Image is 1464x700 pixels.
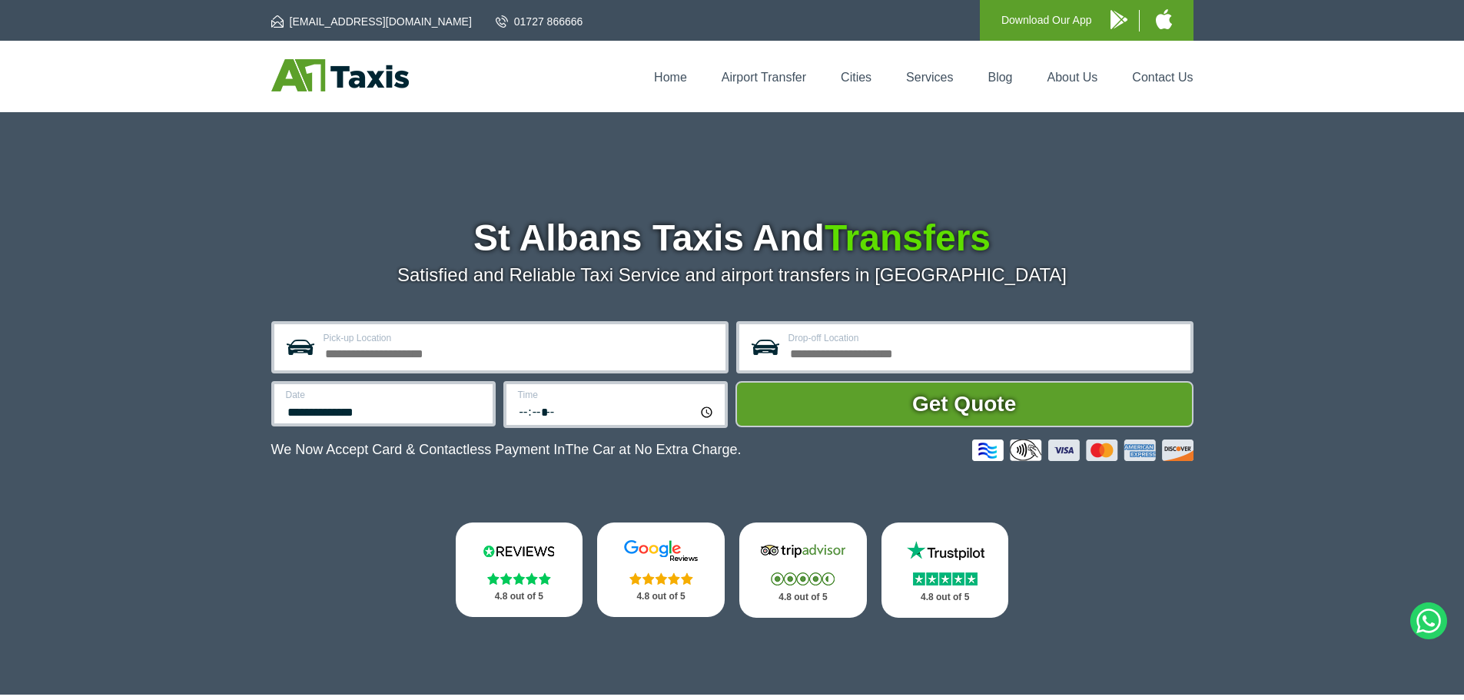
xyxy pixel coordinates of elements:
a: Trustpilot Stars 4.8 out of 5 [881,523,1009,618]
a: 01727 866666 [496,14,583,29]
a: Blog [988,71,1012,84]
a: Home [654,71,687,84]
p: We Now Accept Card & Contactless Payment In [271,442,742,458]
img: Trustpilot [899,539,991,562]
p: 4.8 out of 5 [614,587,708,606]
a: Tripadvisor Stars 4.8 out of 5 [739,523,867,618]
label: Pick-up Location [324,333,716,343]
img: Reviews.io [473,539,565,562]
a: Google Stars 4.8 out of 5 [597,523,725,617]
img: Google [615,539,707,562]
img: A1 Taxis Android App [1110,10,1127,29]
a: [EMAIL_ADDRESS][DOMAIN_NAME] [271,14,472,29]
label: Date [286,390,483,400]
a: Reviews.io Stars 4.8 out of 5 [456,523,583,617]
img: Stars [487,572,551,585]
span: Transfers [825,217,991,258]
img: Credit And Debit Cards [972,440,1193,461]
h1: St Albans Taxis And [271,220,1193,257]
p: 4.8 out of 5 [756,588,850,607]
label: Drop-off Location [788,333,1181,343]
img: A1 Taxis St Albans LTD [271,59,409,91]
p: 4.8 out of 5 [473,587,566,606]
img: Stars [913,572,978,586]
p: Download Our App [1001,11,1092,30]
img: Stars [629,572,693,585]
a: Airport Transfer [722,71,806,84]
p: Satisfied and Reliable Taxi Service and airport transfers in [GEOGRAPHIC_DATA] [271,264,1193,286]
a: About Us [1047,71,1098,84]
a: Cities [841,71,871,84]
p: 4.8 out of 5 [898,588,992,607]
img: A1 Taxis iPhone App [1156,9,1172,29]
img: Tripadvisor [757,539,849,562]
span: The Car at No Extra Charge. [565,442,741,457]
img: Stars [771,572,835,586]
button: Get Quote [735,381,1193,427]
a: Services [906,71,953,84]
label: Time [518,390,715,400]
a: Contact Us [1132,71,1193,84]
